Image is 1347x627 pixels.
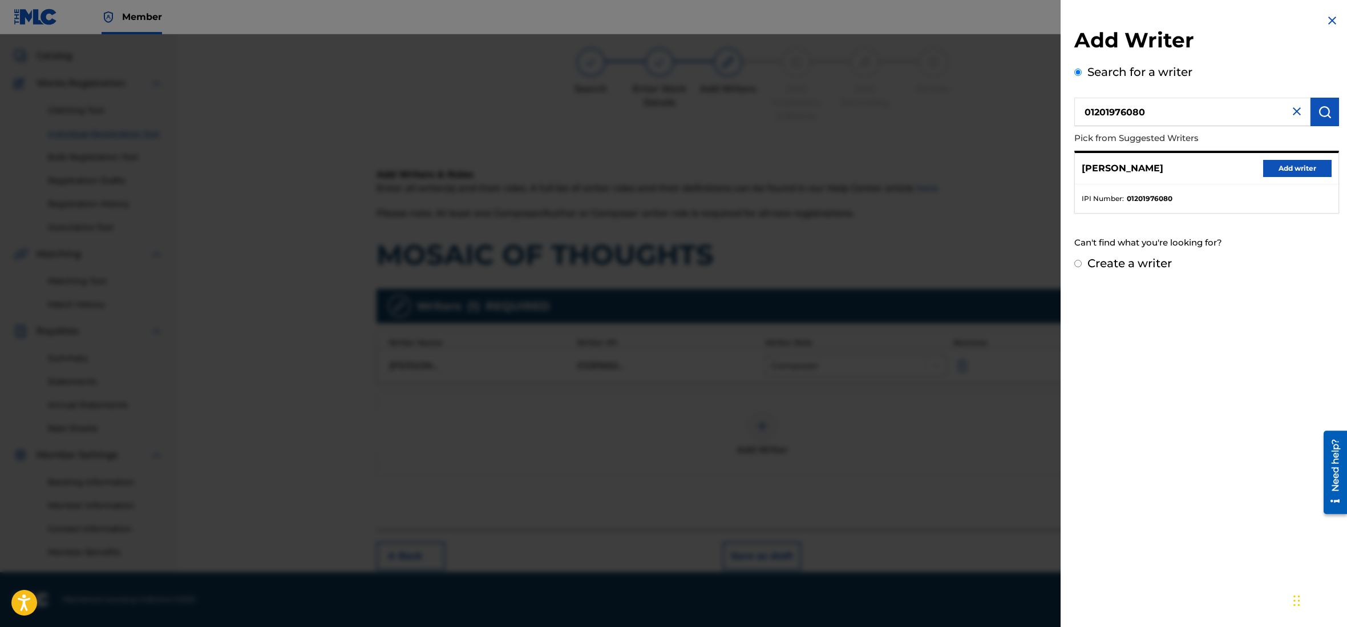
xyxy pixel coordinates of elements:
iframe: Chat Widget [1290,572,1347,627]
img: MLC Logo [14,9,58,25]
span: IPI Number : [1082,194,1124,204]
iframe: Resource Center [1315,425,1347,520]
label: Create a writer [1087,256,1172,270]
div: Can't find what you're looking for? [1074,231,1339,255]
button: Add writer [1263,160,1332,177]
img: Search Works [1318,105,1332,119]
div: Chat-Widget [1290,572,1347,627]
strong: 01201976080 [1127,194,1172,204]
p: [PERSON_NAME] [1082,162,1163,175]
label: Search for a writer [1087,65,1192,79]
img: Top Rightsholder [102,10,115,24]
h2: Add Writer [1074,27,1339,57]
input: Search writer's name or IPI Number [1074,98,1310,126]
div: Ziehen [1293,584,1300,618]
span: Member [122,10,162,23]
p: Pick from Suggested Writers [1074,126,1274,151]
img: close [1290,104,1304,118]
